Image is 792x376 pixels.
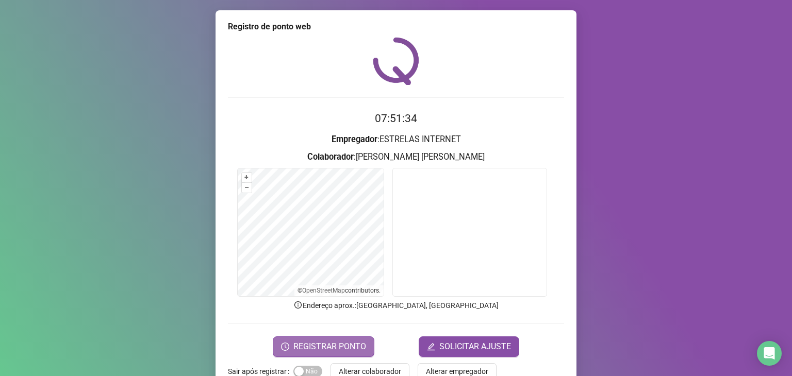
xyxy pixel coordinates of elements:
span: info-circle [293,300,303,310]
div: Registro de ponto web [228,21,564,33]
button: REGISTRAR PONTO [273,336,374,357]
button: editSOLICITAR AJUSTE [419,336,519,357]
span: SOLICITAR AJUSTE [439,340,511,353]
li: © contributors. [298,287,381,294]
span: clock-circle [281,343,289,351]
span: edit [427,343,435,351]
button: – [242,183,252,193]
h3: : ESTRELAS INTERNET [228,133,564,146]
button: + [242,173,252,182]
div: Open Intercom Messenger [757,341,782,366]
h3: : [PERSON_NAME] [PERSON_NAME] [228,150,564,164]
p: Endereço aprox. : [GEOGRAPHIC_DATA], [GEOGRAPHIC_DATA] [228,300,564,311]
time: 07:51:34 [375,112,417,125]
span: REGISTRAR PONTO [293,340,366,353]
strong: Colaborador [307,152,354,162]
img: QRPoint [373,37,419,85]
a: OpenStreetMap [302,287,345,294]
strong: Empregador [332,134,377,144]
